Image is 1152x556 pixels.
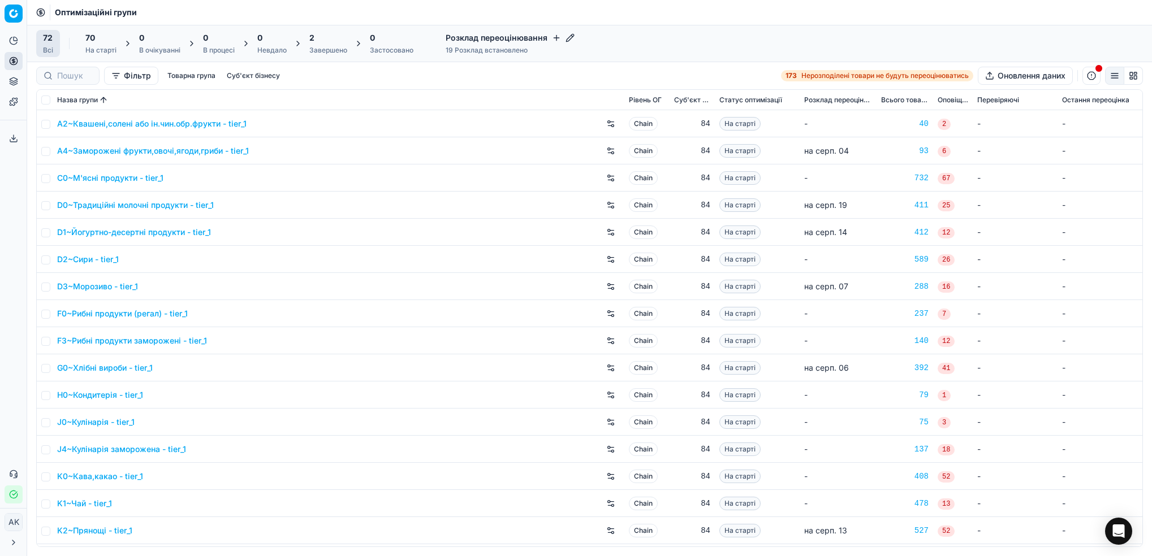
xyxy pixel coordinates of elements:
[674,118,710,129] div: 84
[881,335,929,346] div: 140
[719,280,761,293] span: На старті
[786,71,797,80] strong: 173
[257,46,287,55] div: Невдало
[257,32,262,44] span: 0
[43,46,53,55] div: Всі
[719,442,761,456] span: На старті
[881,118,929,129] a: 40
[938,200,955,211] span: 25
[674,362,710,373] div: 84
[1105,518,1132,545] div: Open Intercom Messenger
[719,361,761,375] span: На старті
[973,381,1058,409] td: -
[85,32,95,44] span: 70
[973,137,1058,164] td: -
[719,470,761,483] span: На старті
[629,361,658,375] span: Chain
[674,498,710,509] div: 84
[973,327,1058,354] td: -
[977,95,1019,105] span: Перевіряючі
[804,525,847,535] span: на серп. 13
[629,95,662,105] span: Рівень OГ
[139,32,144,44] span: 0
[629,225,658,239] span: Chain
[629,253,658,266] span: Chain
[973,300,1058,327] td: -
[57,389,143,401] a: H0~Кондитерія - tier_1
[629,334,658,347] span: Chain
[973,246,1058,273] td: -
[881,308,929,319] a: 237
[57,95,98,105] span: Назва групи
[881,362,929,373] div: 392
[629,144,658,158] span: Chain
[973,490,1058,517] td: -
[719,253,761,266] span: На старті
[674,227,710,238] div: 84
[804,227,847,237] span: на серп. 14
[938,95,968,105] span: Оповіщення
[719,95,782,105] span: Статус оптимізації
[370,32,375,44] span: 0
[1058,110,1142,137] td: -
[719,334,761,347] span: На старті
[57,172,163,184] a: C0~М'ясні продукти - tier_1
[629,388,658,402] span: Chain
[881,254,929,265] div: 589
[1058,409,1142,436] td: -
[57,70,92,81] input: Пошук
[804,146,849,155] span: на серп. 04
[881,471,929,482] div: 408
[938,417,951,428] span: 3
[674,308,710,319] div: 84
[881,416,929,428] a: 75
[973,354,1058,381] td: -
[55,7,137,18] nav: breadcrumb
[57,471,143,482] a: K0~Кава,какао - tier_1
[1058,273,1142,300] td: -
[674,95,710,105] span: Суб'єкт бізнесу
[881,444,929,455] div: 137
[1058,300,1142,327] td: -
[309,32,314,44] span: 2
[938,336,955,347] span: 12
[57,362,153,373] a: G0~Хлібні вироби - tier_1
[57,145,249,157] a: A4~Заморожені фрукти,овочі,ягоди,гриби - tier_1
[800,463,877,490] td: -
[973,219,1058,246] td: -
[674,471,710,482] div: 84
[800,110,877,137] td: -
[674,172,710,184] div: 84
[938,119,951,130] span: 2
[938,444,955,455] span: 18
[881,389,929,401] a: 79
[1058,381,1142,409] td: -
[57,227,211,238] a: D1~Йогуртно-десертні продукти - tier_1
[57,444,186,455] a: J4~Кулінарія заморожена - tier_1
[719,144,761,158] span: На старті
[800,300,877,327] td: -
[55,7,137,18] span: Оптимізаційні групи
[881,145,929,157] div: 93
[1058,463,1142,490] td: -
[1058,354,1142,381] td: -
[938,227,955,238] span: 12
[370,46,413,55] div: Застосовано
[881,172,929,184] div: 732
[973,409,1058,436] td: -
[674,416,710,428] div: 84
[629,307,658,320] span: Chain
[1058,164,1142,192] td: -
[881,281,929,292] a: 288
[674,145,710,157] div: 84
[629,524,658,537] span: Chain
[57,118,247,129] a: A2~Квашені,солені або ін.чин.обр.фрукти - tier_1
[629,497,658,510] span: Chain
[800,490,877,517] td: -
[5,514,22,531] span: AK
[674,444,710,455] div: 84
[881,498,929,509] div: 478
